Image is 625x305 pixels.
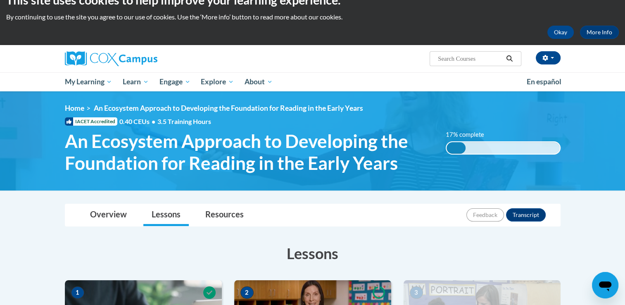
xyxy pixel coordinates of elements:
[159,77,190,87] span: Engage
[52,72,573,91] div: Main menu
[59,72,118,91] a: My Learning
[64,77,112,87] span: My Learning
[65,104,84,112] a: Home
[547,26,574,39] button: Okay
[143,204,189,226] a: Lessons
[117,72,154,91] a: Learn
[580,26,619,39] a: More Info
[521,73,567,91] a: En español
[410,286,423,299] span: 3
[152,117,155,125] span: •
[123,77,149,87] span: Learn
[94,104,363,112] span: An Ecosystem Approach to Developing the Foundation for Reading in the Early Years
[592,272,618,298] iframe: Button to launch messaging window
[65,117,117,126] span: IACET Accredited
[65,51,157,66] img: Cox Campus
[201,77,234,87] span: Explore
[65,243,561,264] h3: Lessons
[197,204,252,226] a: Resources
[157,117,211,125] span: 3.5 Training Hours
[154,72,196,91] a: Engage
[437,54,503,64] input: Search Courses
[240,286,254,299] span: 2
[119,117,157,126] span: 0.40 CEUs
[447,142,466,154] div: 17% complete
[506,208,546,222] button: Transcript
[65,130,434,174] span: An Ecosystem Approach to Developing the Foundation for Reading in the Early Years
[245,77,273,87] span: About
[65,51,222,66] a: Cox Campus
[503,54,516,64] button: Search
[527,77,561,86] span: En español
[446,130,493,139] label: 17% complete
[466,208,504,222] button: Feedback
[239,72,278,91] a: About
[6,12,619,21] p: By continuing to use the site you agree to our use of cookies. Use the ‘More info’ button to read...
[195,72,239,91] a: Explore
[536,51,561,64] button: Account Settings
[82,204,135,226] a: Overview
[71,286,84,299] span: 1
